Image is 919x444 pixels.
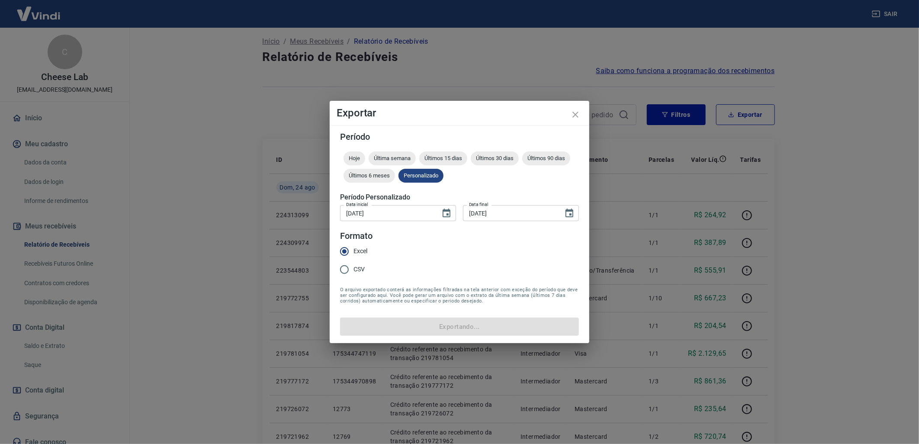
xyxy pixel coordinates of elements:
[369,151,416,165] div: Última semana
[340,230,373,242] legend: Formato
[344,151,365,165] div: Hoje
[340,193,579,202] h5: Período Personalizado
[565,104,586,125] button: close
[340,132,579,141] h5: Período
[522,151,570,165] div: Últimos 90 dias
[419,155,467,161] span: Últimos 15 dias
[346,201,368,208] label: Data inicial
[471,155,519,161] span: Últimos 30 dias
[340,205,434,221] input: DD/MM/YYYY
[344,169,395,183] div: Últimos 6 meses
[463,205,557,221] input: DD/MM/YYYY
[340,287,579,304] span: O arquivo exportado conterá as informações filtradas na tela anterior com exceção do período que ...
[561,205,578,222] button: Choose date, selected date is 24 de ago de 2025
[344,172,395,179] span: Últimos 6 meses
[471,151,519,165] div: Últimos 30 dias
[353,265,365,274] span: CSV
[344,155,365,161] span: Hoje
[522,155,570,161] span: Últimos 90 dias
[337,108,582,118] h4: Exportar
[398,169,443,183] div: Personalizado
[438,205,455,222] button: Choose date, selected date is 22 de ago de 2025
[469,201,488,208] label: Data final
[419,151,467,165] div: Últimos 15 dias
[369,155,416,161] span: Última semana
[398,172,443,179] span: Personalizado
[353,247,367,256] span: Excel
